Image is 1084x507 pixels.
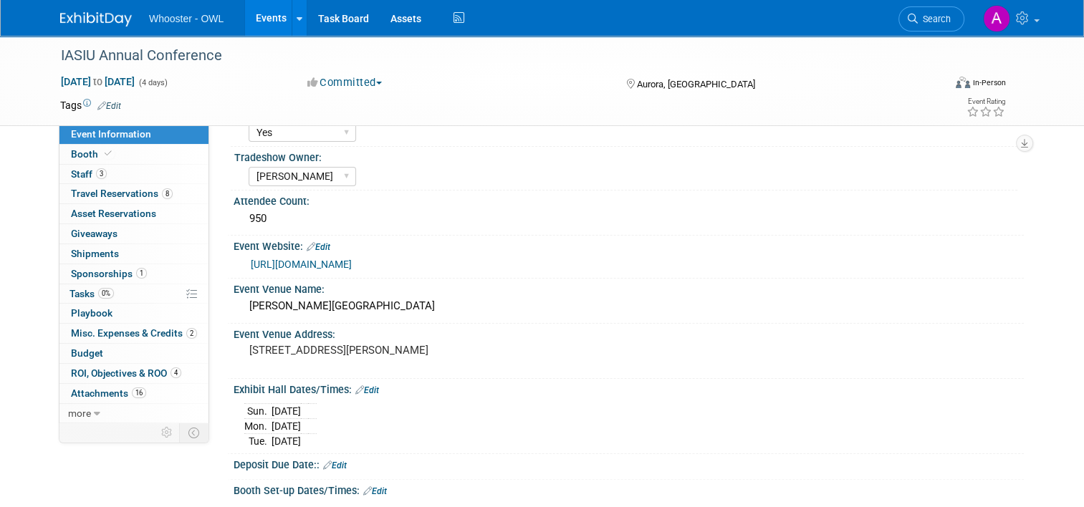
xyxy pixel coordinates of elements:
span: Misc. Expenses & Credits [71,327,197,339]
span: Asset Reservations [71,208,156,219]
span: (4 days) [138,78,168,87]
a: Edit [363,486,387,496]
span: to [91,76,105,87]
td: Mon. [244,418,272,433]
a: ROI, Objectives & ROO4 [59,364,208,383]
div: Event Website: [234,236,1024,254]
td: [DATE] [272,418,301,433]
span: Giveaways [71,228,117,239]
div: Booth Set-up Dates/Times: [234,480,1024,498]
a: Search [898,6,964,32]
a: [URL][DOMAIN_NAME] [251,259,352,270]
span: Budget [71,347,103,359]
span: Booth [71,148,115,160]
td: [DATE] [272,433,301,448]
div: IASIU Annual Conference [56,43,926,69]
div: Attendee Count: [234,190,1024,208]
div: 950 [244,208,1013,230]
span: 3 [96,168,107,179]
span: 1 [136,268,147,279]
a: more [59,404,208,423]
a: Misc. Expenses & Credits2 [59,324,208,343]
div: Event Venue Address: [234,324,1024,342]
div: Exhibit Hall Dates/Times: [234,379,1024,397]
pre: [STREET_ADDRESS][PERSON_NAME] [249,344,547,357]
div: Event Venue Name: [234,279,1024,296]
td: Tue. [244,433,272,448]
span: ROI, Objectives & ROO [71,367,181,379]
span: Sponsorships [71,268,147,279]
img: ExhibitDay [60,12,132,26]
span: Travel Reservations [71,188,173,199]
a: Giveaways [59,224,208,243]
span: 4 [171,367,181,378]
div: Deposit Due Date:: [234,454,1024,473]
span: Attachments [71,387,146,399]
span: Whooster - OWL [149,13,224,24]
span: 16 [132,387,146,398]
a: Attachments16 [59,384,208,403]
a: Asset Reservations [59,204,208,223]
img: Abe Romero [983,5,1010,32]
a: Edit [97,101,121,111]
a: Staff3 [59,165,208,184]
a: Travel Reservations8 [59,184,208,203]
a: Event Information [59,125,208,144]
span: Tasks [69,288,114,299]
a: Playbook [59,304,208,323]
i: Booth reservation complete [105,150,112,158]
span: Playbook [71,307,112,319]
div: Tradeshow Owner: [234,147,1017,165]
span: 2 [186,328,197,339]
span: Event Information [71,128,151,140]
a: Budget [59,344,208,363]
div: [PERSON_NAME][GEOGRAPHIC_DATA] [244,295,1013,317]
span: Aurora, [GEOGRAPHIC_DATA] [637,79,755,90]
a: Edit [355,385,379,395]
span: Staff [71,168,107,180]
span: 0% [98,288,114,299]
a: Booth [59,145,208,164]
span: Shipments [71,248,119,259]
span: [DATE] [DATE] [60,75,135,88]
td: Tags [60,98,121,112]
td: Personalize Event Tab Strip [155,423,180,442]
span: more [68,407,91,419]
a: Shipments [59,244,208,264]
td: Sun. [244,403,272,418]
a: Sponsorships1 [59,264,208,284]
a: Tasks0% [59,284,208,304]
span: 8 [162,188,173,199]
button: Committed [302,75,388,90]
a: Edit [307,242,330,252]
a: Edit [323,460,347,470]
td: [DATE] [272,403,301,418]
td: Toggle Event Tabs [180,423,209,442]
